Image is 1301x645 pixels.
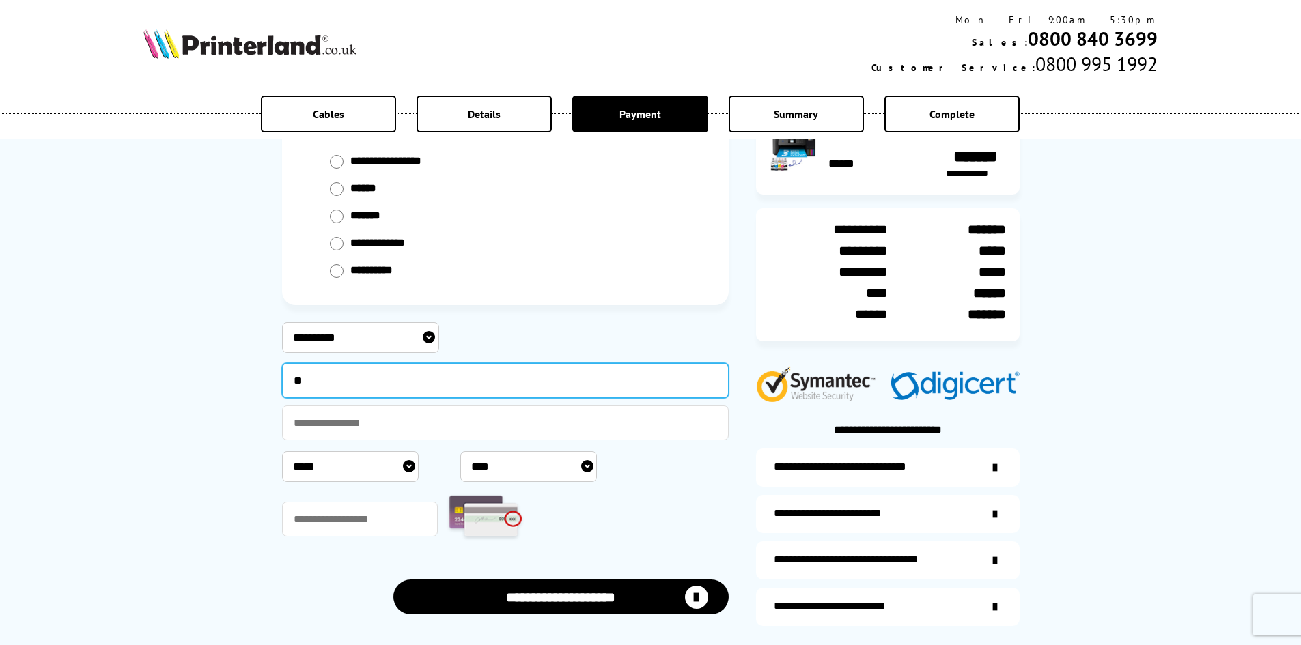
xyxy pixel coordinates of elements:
span: Complete [929,107,975,121]
span: Cables [313,107,344,121]
a: additional-ink [756,448,1020,487]
span: Sales: [972,36,1028,48]
span: Customer Service: [871,61,1035,74]
a: secure-website [756,588,1020,626]
a: items-arrive [756,495,1020,533]
span: Summary [774,107,818,121]
a: additional-cables [756,541,1020,579]
span: Details [468,107,501,121]
span: 0800 995 1992 [1035,51,1158,76]
a: 0800 840 3699 [1028,26,1158,51]
img: Printerland Logo [143,29,356,59]
div: Mon - Fri 9:00am - 5:30pm [871,14,1158,26]
span: Payment [619,107,661,121]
